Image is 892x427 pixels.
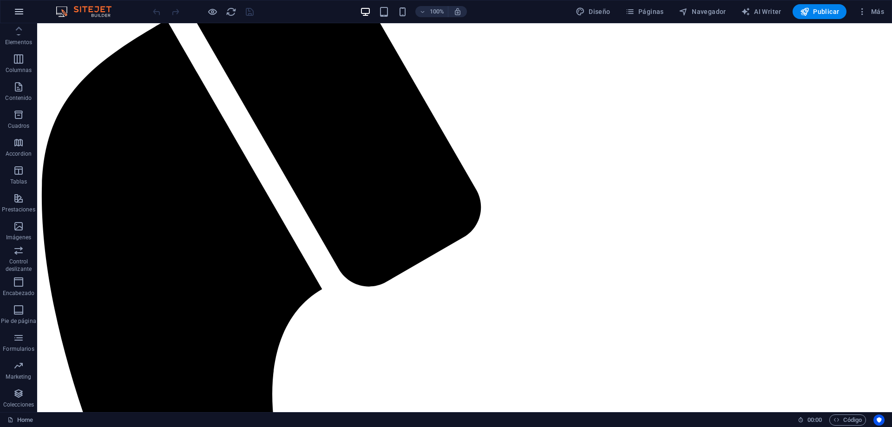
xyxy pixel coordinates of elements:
h6: 100% [429,6,444,17]
span: 00 00 [807,414,822,426]
button: Navegador [675,4,730,19]
div: Diseño (Ctrl+Alt+Y) [572,4,614,19]
a: Haz clic para cancelar la selección y doble clic para abrir páginas [7,414,33,426]
button: Diseño [572,4,614,19]
p: Pie de página [1,317,36,325]
span: Código [833,414,862,426]
button: 100% [415,6,448,17]
span: AI Writer [741,7,781,16]
i: Volver a cargar página [226,7,236,17]
button: AI Writer [737,4,785,19]
p: Prestaciones [2,206,35,213]
button: Páginas [622,4,668,19]
p: Accordion [6,150,32,158]
button: Código [829,414,866,426]
p: Marketing [6,373,31,381]
button: Publicar [793,4,847,19]
button: Más [854,4,888,19]
p: Formularios [3,345,34,353]
p: Elementos [5,39,32,46]
span: Páginas [625,7,664,16]
p: Tablas [10,178,27,185]
i: Al redimensionar, ajustar el nivel de zoom automáticamente para ajustarse al dispositivo elegido. [453,7,462,16]
p: Columnas [6,66,32,74]
p: Colecciones [3,401,34,408]
p: Encabezado [3,289,34,297]
p: Imágenes [6,234,31,241]
img: Editor Logo [53,6,123,17]
span: : [814,416,815,423]
button: Usercentrics [873,414,885,426]
p: Cuadros [8,122,30,130]
h6: Tiempo de la sesión [798,414,822,426]
button: reload [225,6,236,17]
span: Publicar [800,7,840,16]
p: Contenido [5,94,32,102]
span: Más [858,7,884,16]
span: Navegador [679,7,726,16]
span: Diseño [576,7,610,16]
